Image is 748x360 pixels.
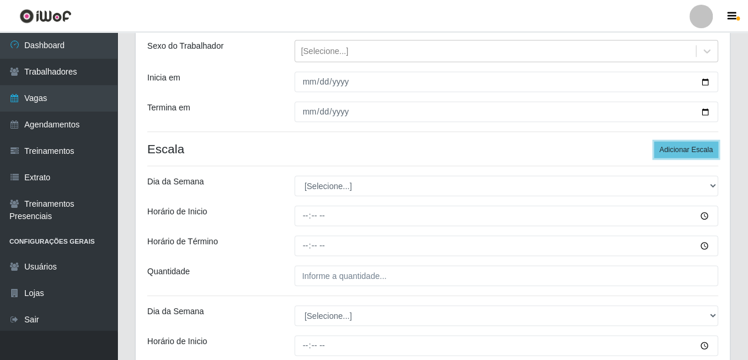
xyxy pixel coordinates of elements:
label: Horário de Término [147,235,218,248]
label: Termina em [147,102,190,114]
label: Dia da Semana [147,176,204,188]
div: [Selecione...] [301,45,348,58]
button: Adicionar Escala [654,142,718,158]
input: 00:00 [295,335,718,356]
label: Horário de Inicio [147,206,207,218]
input: 00:00 [295,206,718,226]
label: Inicia em [147,72,180,84]
label: Sexo do Trabalhador [147,40,224,52]
label: Horário de Inicio [147,335,207,348]
input: 00:00 [295,235,718,256]
input: 00/00/0000 [295,102,718,122]
label: Dia da Semana [147,305,204,318]
img: CoreUI Logo [19,9,72,23]
h4: Escala [147,142,718,156]
input: 00/00/0000 [295,72,718,92]
label: Quantidade [147,265,189,278]
input: Informe a quantidade... [295,265,718,286]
